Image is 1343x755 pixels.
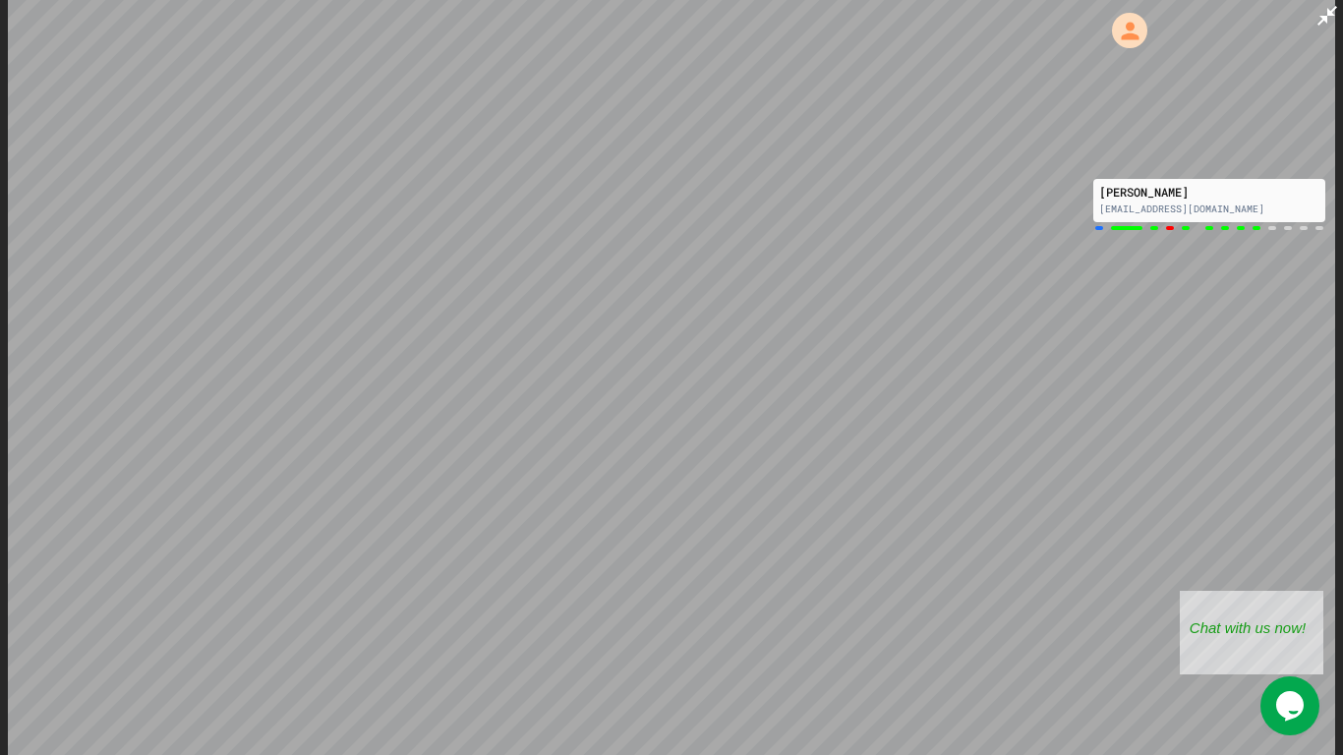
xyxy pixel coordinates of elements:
[1091,8,1152,53] div: My Account
[1180,591,1323,674] iframe: chat widget
[1099,202,1319,216] div: [EMAIL_ADDRESS][DOMAIN_NAME]
[1099,183,1319,201] div: [PERSON_NAME]
[1260,676,1323,735] iframe: chat widget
